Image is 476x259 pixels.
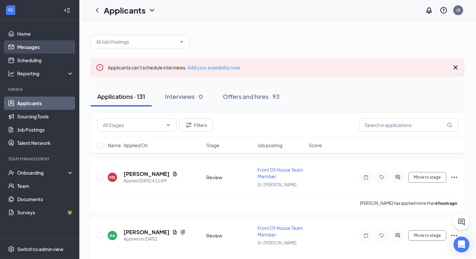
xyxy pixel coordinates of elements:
div: Team Management [8,156,72,162]
svg: Notifications [425,6,433,14]
h5: [PERSON_NAME] [124,229,170,236]
span: St. [PERSON_NAME] [258,240,297,245]
svg: Filter [185,121,193,129]
div: KA [110,233,115,238]
a: SurveysCrown [17,206,74,219]
svg: ActiveChat [394,175,402,180]
svg: Error [96,64,104,71]
p: [PERSON_NAME] has applied more than . [360,200,458,206]
svg: UserCheck [8,169,15,176]
svg: Note [362,175,370,180]
span: Front Of House Team Member [258,167,303,179]
svg: Settings [8,246,15,252]
a: Add your availability now [187,65,240,70]
button: ChatActive [454,214,469,230]
a: Scheduling [17,54,74,67]
a: Sourcing Tools [17,110,74,123]
span: Job posting [258,142,282,149]
span: Stage [206,142,219,149]
svg: ChevronDown [166,122,171,128]
span: Score [309,142,322,149]
b: 6 hours ago [435,201,457,206]
div: Reporting [17,70,74,77]
svg: ActiveChat [394,233,402,238]
svg: Document [172,171,178,177]
svg: Note [362,233,370,238]
div: Hiring [8,87,72,92]
svg: WorkstreamLogo [7,7,14,13]
div: JS [456,7,460,13]
svg: ChevronDown [148,6,156,14]
a: Home [17,27,74,40]
input: All Stages [103,121,163,129]
svg: Document [172,230,178,235]
div: Review [206,174,254,181]
div: Open Intercom Messenger [454,237,469,252]
input: Search in applications [359,118,458,132]
svg: Ellipses [450,173,458,181]
input: All Job Postings [96,38,176,45]
a: Talent Network [17,136,74,150]
svg: ChevronDown [179,39,184,44]
div: Applied [DATE] 4:11 AM [124,178,178,184]
div: MS [109,175,115,180]
svg: Reapply [180,230,185,235]
div: Applications · 131 [97,92,145,101]
h1: Applicants [104,5,145,16]
div: Offers and hires · 93 [223,92,280,101]
span: Front Of House Team Member [258,225,303,237]
div: Applied on [DATE] [124,236,185,242]
a: Documents [17,193,74,206]
svg: Tag [378,175,386,180]
button: Filter Filters [179,118,213,132]
div: Interviews · 0 [165,92,203,101]
svg: Analysis [8,70,15,77]
span: Name · Applied On [108,142,148,149]
svg: Cross [452,64,459,71]
button: Move to stage [408,230,446,241]
svg: Tag [378,233,386,238]
svg: QuestionInfo [440,6,448,14]
div: Switch to admin view [17,246,63,252]
a: Team [17,179,74,193]
svg: Collapse [64,7,70,14]
h5: [PERSON_NAME] [124,170,170,178]
a: Applicants [17,97,74,110]
a: Job Postings [17,123,74,136]
svg: Ellipses [450,232,458,239]
svg: ChatActive [457,218,465,226]
svg: ChevronLeft [93,6,101,14]
svg: MagnifyingGlass [447,122,452,128]
a: Messages [17,40,74,54]
div: Review [206,232,254,239]
span: St. [PERSON_NAME] [258,182,297,187]
button: Move to stage [408,172,446,183]
div: Onboarding [17,169,68,176]
span: Applicants can't schedule interviews. [108,65,240,70]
